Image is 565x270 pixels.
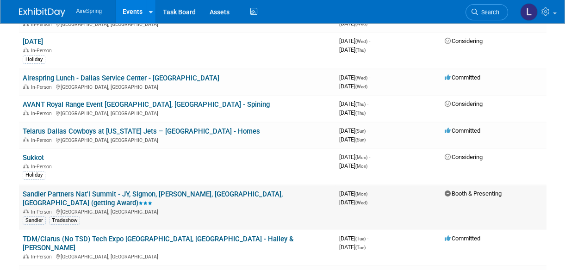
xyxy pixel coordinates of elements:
span: (Sun) [355,129,366,134]
span: Considering [445,100,483,107]
span: (Thu) [355,102,366,107]
div: [GEOGRAPHIC_DATA], [GEOGRAPHIC_DATA] [23,109,332,117]
span: (Tue) [355,245,366,250]
span: - [369,190,370,197]
span: Committed [445,127,480,134]
span: In-Person [31,137,55,143]
span: In-Person [31,164,55,170]
span: [DATE] [339,100,368,107]
span: [DATE] [339,199,367,206]
img: In-Person Event [23,209,29,214]
span: [DATE] [339,235,368,242]
div: Holiday [23,55,45,64]
span: (Mon) [355,155,367,160]
a: Sukkot [23,153,44,162]
img: In-Person Event [23,254,29,258]
img: Lisa Chow [520,3,538,21]
span: [DATE] [339,20,367,27]
span: In-Person [31,254,55,260]
div: [GEOGRAPHIC_DATA], [GEOGRAPHIC_DATA] [23,208,332,215]
span: Considering [445,37,483,44]
span: - [369,74,370,81]
span: [DATE] [339,190,370,197]
span: Considering [445,153,483,160]
span: [DATE] [339,83,367,90]
span: - [367,127,368,134]
img: In-Person Event [23,48,29,52]
span: (Thu) [355,110,366,116]
div: [GEOGRAPHIC_DATA], [GEOGRAPHIC_DATA] [23,136,332,143]
img: In-Person Event [23,84,29,89]
span: [DATE] [339,136,366,143]
span: [DATE] [339,74,370,81]
a: Airespring Lunch - Dallas Service Center - [GEOGRAPHIC_DATA] [23,74,219,82]
a: TDM/Clarus (No TSD) Tech Expo [GEOGRAPHIC_DATA], [GEOGRAPHIC_DATA] - Hailey & [PERSON_NAME] [23,235,294,252]
span: Committed [445,235,480,242]
span: [DATE] [339,109,366,116]
span: In-Person [31,84,55,90]
span: (Wed) [355,39,367,44]
span: - [367,235,368,242]
span: - [367,100,368,107]
span: Booth & Presenting [445,190,502,197]
img: ExhibitDay [19,8,65,17]
span: In-Person [31,209,55,215]
a: [DATE] [23,37,43,46]
div: [GEOGRAPHIC_DATA], [GEOGRAPHIC_DATA] [23,252,332,260]
span: (Mon) [355,191,367,196]
div: Holiday [23,171,45,179]
span: (Wed) [355,84,367,89]
a: Search [466,4,508,20]
span: (Thu) [355,48,366,53]
span: In-Person [31,110,55,117]
img: In-Person Event [23,110,29,115]
img: In-Person Event [23,164,29,168]
a: AVANT Royal Range Event [GEOGRAPHIC_DATA], [GEOGRAPHIC_DATA] - Spining [23,100,270,109]
a: Telarus Dallas Cowboys at [US_STATE] Jets – [GEOGRAPHIC_DATA] - Homes [23,127,260,135]
span: In-Person [31,48,55,54]
span: [DATE] [339,162,367,169]
img: In-Person Event [23,137,29,142]
div: Tradeshow [49,216,80,225]
span: - [369,153,370,160]
span: (Wed) [355,21,367,26]
span: (Sun) [355,137,366,142]
span: AireSpring [76,8,102,14]
span: In-Person [31,21,55,27]
div: [GEOGRAPHIC_DATA], [GEOGRAPHIC_DATA] [23,83,332,90]
div: Sandler [23,216,46,225]
span: Search [478,9,499,16]
span: (Tue) [355,236,366,241]
a: Sandler Partners Nat'l Summit - JY, Sigmon, [PERSON_NAME], [GEOGRAPHIC_DATA], [GEOGRAPHIC_DATA] (... [23,190,283,207]
span: Committed [445,74,480,81]
span: [DATE] [339,46,366,53]
span: (Mon) [355,164,367,169]
span: [DATE] [339,127,368,134]
span: [DATE] [339,37,370,44]
span: (Wed) [355,75,367,80]
span: [DATE] [339,244,366,251]
span: - [369,37,370,44]
span: (Wed) [355,200,367,205]
span: [DATE] [339,153,370,160]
